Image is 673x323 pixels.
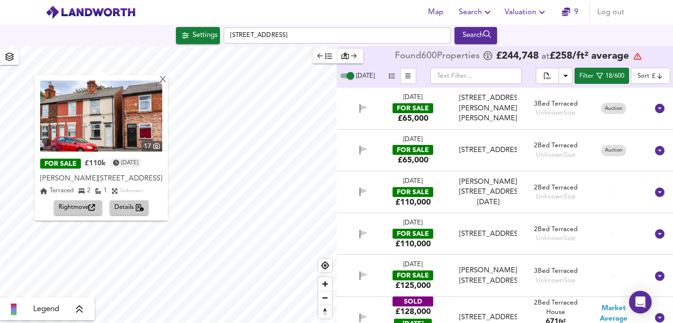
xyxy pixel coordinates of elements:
[594,3,628,22] button: Log out
[141,141,162,152] div: 17
[59,202,97,213] span: Rightmove
[120,186,143,196] div: Unknown
[356,73,375,79] span: [DATE]
[605,71,624,82] div: 18/600
[110,200,149,215] button: Details
[562,6,578,19] a: 9
[40,186,74,196] div: Terraced
[79,186,90,196] div: 2
[496,52,539,61] span: £ 244,748
[601,105,626,112] span: Auction
[398,113,428,124] div: £65,000
[534,267,577,276] div: 3 Bed Terraced
[455,266,521,286] div: Ridgway Street, St Anns, Nottinghamshire, NG3 3DT
[192,29,218,42] div: Settings
[318,305,332,318] button: Reset bearing to north
[601,147,626,154] span: Auction
[559,68,573,84] button: Download Results
[421,3,451,22] button: Map
[459,6,493,19] span: Search
[536,68,572,84] div: split button
[536,192,576,201] div: Unknown Size
[536,151,576,160] div: Unknown Size
[654,103,665,114] svg: Show Details
[54,200,102,215] button: Rightmove
[395,306,431,317] div: £128,000
[393,270,433,280] div: FOR SALE
[455,3,497,22] button: Search
[459,266,517,286] div: [PERSON_NAME][STREET_ADDRESS]
[403,93,422,102] div: [DATE]
[638,72,649,81] div: Sort
[393,103,433,113] div: FOR SALE
[393,296,433,306] div: SOLD
[454,27,498,44] button: Search
[459,229,517,239] div: [STREET_ADDRESS]
[95,186,107,196] div: 1
[425,6,447,19] span: Map
[121,158,138,168] time: Monday, September 8, 2025 at 12:54:02 PM
[532,298,578,317] div: 2 Bed Terraced House
[534,99,577,108] div: 3 Bed Terraced
[536,276,576,285] div: Unknown Size
[318,305,332,318] span: Reset bearing to north
[534,141,577,150] div: 2 Bed Terraced
[393,187,433,197] div: FOR SALE
[459,313,517,323] div: [STREET_ADDRESS]
[455,313,521,323] div: 17 Edale Road, NG2 4HT
[612,231,614,238] span: -
[654,145,665,156] svg: Show Details
[395,280,431,291] div: £125,000
[612,272,614,279] span: -
[597,6,624,19] span: Log out
[159,76,167,85] div: X
[398,155,428,165] div: £65,000
[224,27,451,44] input: Enter a location...
[395,197,431,207] div: £110,000
[403,135,422,144] div: [DATE]
[654,187,665,198] svg: Show Details
[629,291,652,314] div: Open Intercom Messenger
[114,202,144,213] span: Details
[85,159,105,169] div: £110k
[455,145,521,155] div: 2 Salisbury Court, Querneby Road, Nottingham NG3 5JD
[33,304,59,315] span: Legend
[40,81,162,152] img: property thumbnail
[393,145,433,155] div: FOR SALE
[550,51,629,61] span: £ 258 / ft² average
[318,291,332,305] button: Zoom out
[403,260,422,269] div: [DATE]
[318,291,332,305] span: Zoom out
[40,174,162,184] div: [PERSON_NAME][STREET_ADDRESS]
[176,27,220,44] div: Click to configure Search Settings
[45,5,136,19] img: logo
[654,270,665,282] svg: Show Details
[542,52,550,61] span: at
[612,188,614,196] span: -
[536,234,576,243] div: Unknown Size
[54,200,106,215] a: Rightmove
[459,93,517,124] div: [STREET_ADDRESS][PERSON_NAME][PERSON_NAME]
[393,229,433,239] div: FOR SALE
[318,259,332,272] button: Find my location
[536,108,576,117] div: Unknown Size
[534,183,577,192] div: 2 Bed Terraced
[459,145,517,155] div: [STREET_ADDRESS]
[395,239,431,249] div: £110,000
[579,71,594,82] div: Filter
[575,68,629,84] button: Filter18/600
[654,228,665,240] svg: Show Details
[555,3,586,22] button: 9
[403,177,422,186] div: [DATE]
[459,177,517,207] div: [PERSON_NAME][STREET_ADDRESS][DATE]
[40,81,162,152] a: property thumbnail 17
[176,27,220,44] button: Settings
[534,225,577,234] div: 2 Bed Terraced
[318,277,332,291] button: Zoom in
[40,159,81,169] div: FOR SALE
[505,6,548,19] span: Valuation
[395,52,482,61] div: Found 600 Propert ies
[631,68,670,84] div: Sort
